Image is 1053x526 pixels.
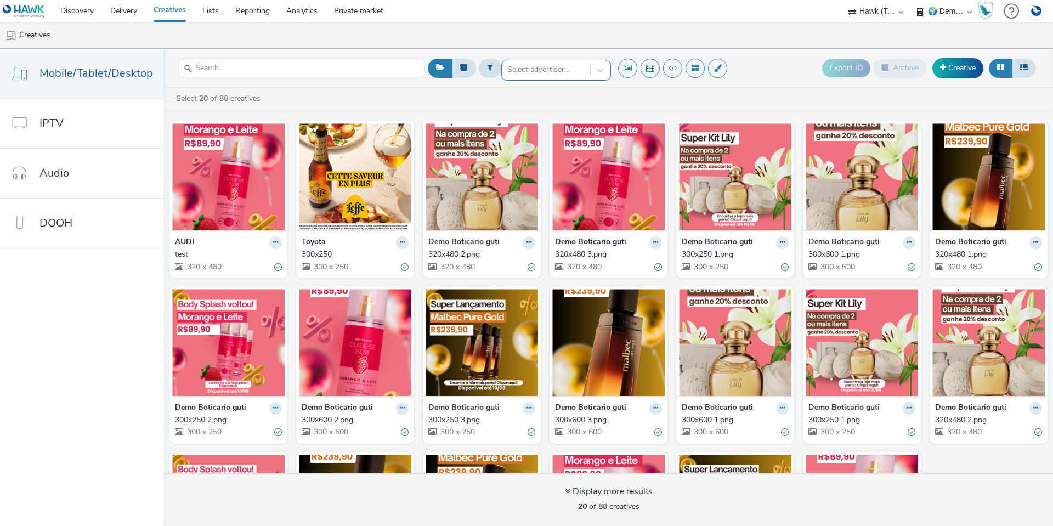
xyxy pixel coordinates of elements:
img: 300x600 3.png visual [552,289,665,396]
div: Valid [908,261,915,273]
img: 300x250 1.png visual [679,123,791,230]
img: 320x480 2.png visual [932,289,1045,396]
img: undefined Logo [3,4,45,18]
button: Table [1012,59,1036,77]
img: 300x600 1.png visual [806,123,918,230]
strong: AUDI [175,236,194,249]
a: test [175,249,282,260]
div: 300x600 2.png [302,415,404,426]
span: 320 x 480 [439,262,475,272]
div: Valid [654,261,662,273]
img: test visual [172,123,285,230]
div: Valid [528,427,535,438]
strong: 20 [578,501,587,512]
span: 320 x 480 [186,262,222,272]
a: 300x250 [302,249,409,260]
button: Export ID [822,59,870,77]
img: 300x250 1.png visual [806,289,918,396]
a: 320x480 2.png [428,249,535,260]
div: 320x480 3.png [555,249,658,260]
div: Valid [528,261,535,273]
a: 300x600 2.png [302,415,409,426]
span: Mobile/Tablet/Desktop [39,65,153,81]
strong: Demo Boticario guti [428,402,500,415]
strong: Demo Boticario guti [808,402,880,415]
div: Valid [401,261,409,273]
div: Valid [654,427,662,438]
a: 300x250 1.png [682,249,789,260]
img: 320x480 1.png visual [932,123,1045,230]
a: 320x480 1.png [935,249,1042,260]
strong: Demo Boticario guti [302,402,373,415]
img: 300x250 visual [299,123,411,230]
input: Search... [178,59,425,78]
span: 300 x 600 [693,427,728,437]
strong: Demo Boticario guti [935,402,1006,415]
div: Valid [401,427,409,438]
span: 320 x 480 [946,262,982,272]
img: 300x600 1.png visual [679,289,791,396]
div: 300x250 2.png [175,415,278,426]
span: 320 x 480 [946,427,982,437]
strong: Demo Boticario guti [682,236,753,249]
strong: Demo Boticario guti [428,236,500,249]
span: 300 x 600 [819,262,855,272]
div: Valid [274,427,282,438]
strong: Demo Boticario guti [808,236,880,249]
img: mobile [5,30,16,41]
a: 300x250 2.png [175,415,282,426]
span: IPTV [39,115,64,131]
a: 300x250 1.png [808,415,915,426]
div: Display more results [565,485,653,498]
div: 320x480 1.png [935,249,1038,260]
img: 300x250 3.png visual [426,289,538,396]
div: Valid [1034,261,1042,273]
img: 320x480 2.png visual [426,123,538,230]
div: Valid [781,261,789,273]
strong: Demo Boticario guti [682,402,753,415]
button: Archive [873,59,927,77]
a: 300x250 3.png [428,415,535,426]
div: 300x600 1.png [682,415,784,426]
div: 300x250 1.png [682,249,784,260]
div: 320x480 2.png [935,415,1038,426]
span: 300 x 250 [186,427,222,437]
span: of 88 creatives [578,501,639,512]
div: Valid [908,427,915,438]
img: 300x250 2.png visual [172,289,285,396]
img: Account DE [1028,2,1044,20]
span: 300 x 250 [819,427,855,437]
img: 320x480 3.png visual [552,123,665,230]
div: 320x480 2.png [428,249,531,260]
span: 300 x 600 [566,427,602,437]
div: Valid [1034,427,1042,438]
span: 300 x 250 [693,262,728,272]
strong: Demo Boticario guti [935,236,1006,249]
a: 300x600 3.png [555,415,662,426]
a: 320x480 2.png [935,415,1042,426]
span: 300 x 250 [313,262,348,272]
span: 320 x 480 [566,262,602,272]
strong: 20 [199,93,208,104]
span: DOOH [39,215,72,231]
div: 300x600 1.png [808,249,911,260]
strong: Demo Boticario guti [175,402,246,415]
a: 320x480 3.png [555,249,662,260]
a: Creative [932,58,983,78]
div: 300x600 3.png [555,415,658,426]
div: 300x250 [302,249,404,260]
div: Valid [781,427,789,438]
div: 300x250 3.png [428,415,531,426]
div: 300x250 1.png [808,415,911,426]
span: Audio [39,165,69,181]
strong: Demo Boticario guti [555,402,626,415]
button: Grid [989,59,1012,77]
img: Hawk Academy [977,2,994,20]
a: 300x600 1.png [682,415,789,426]
strong: Demo Boticario guti [555,236,626,249]
a: Select of 88 creatives [175,93,265,104]
img: 300x600 2.png visual [299,289,411,396]
a: 300x600 1.png [808,249,915,260]
span: 300 x 250 [439,427,475,437]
